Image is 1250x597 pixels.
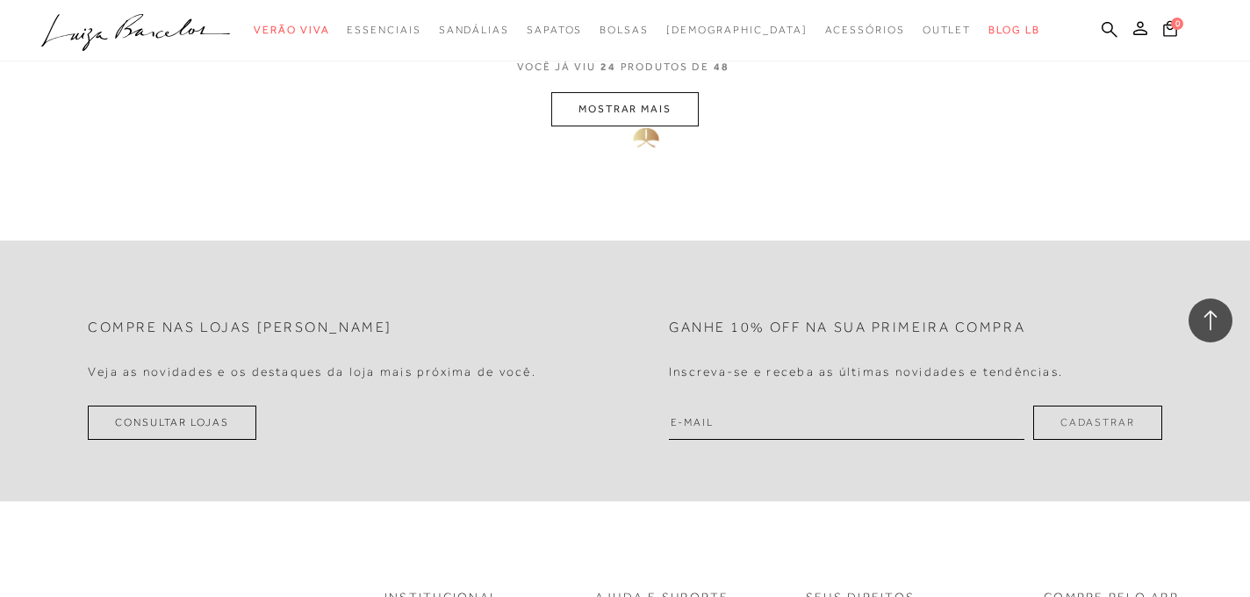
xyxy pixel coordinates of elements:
span: 0 [1171,18,1183,30]
span: Sapatos [527,24,582,36]
a: categoryNavScreenReaderText [600,14,649,47]
span: 24 [600,60,616,92]
span: BLOG LB [988,24,1039,36]
span: VOCê JÁ VIU [517,60,596,75]
button: Cadastrar [1033,406,1162,440]
span: 48 [714,60,729,92]
span: Verão Viva [254,24,329,36]
a: categoryNavScreenReaderText [347,14,420,47]
span: Essenciais [347,24,420,36]
a: categoryNavScreenReaderText [825,14,905,47]
input: E-mail [669,406,1024,440]
span: PRODUTOS DE [621,60,709,75]
a: Consultar Lojas [88,406,256,440]
a: noSubCategoriesText [666,14,808,47]
span: [DEMOGRAPHIC_DATA] [666,24,808,36]
h2: Compre nas lojas [PERSON_NAME] [88,320,392,336]
a: categoryNavScreenReaderText [254,14,329,47]
h2: Ganhe 10% off na sua primeira compra [669,320,1025,336]
span: Outlet [923,24,972,36]
h4: Inscreva-se e receba as últimas novidades e tendências. [669,364,1063,379]
a: BLOG LB [988,14,1039,47]
span: Sandálias [439,24,509,36]
a: categoryNavScreenReaderText [439,14,509,47]
span: Acessórios [825,24,905,36]
h4: Veja as novidades e os destaques da loja mais próxima de você. [88,364,536,379]
button: 0 [1158,19,1182,43]
a: categoryNavScreenReaderText [923,14,972,47]
a: categoryNavScreenReaderText [527,14,582,47]
button: MOSTRAR MAIS [551,92,699,126]
span: Bolsas [600,24,649,36]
